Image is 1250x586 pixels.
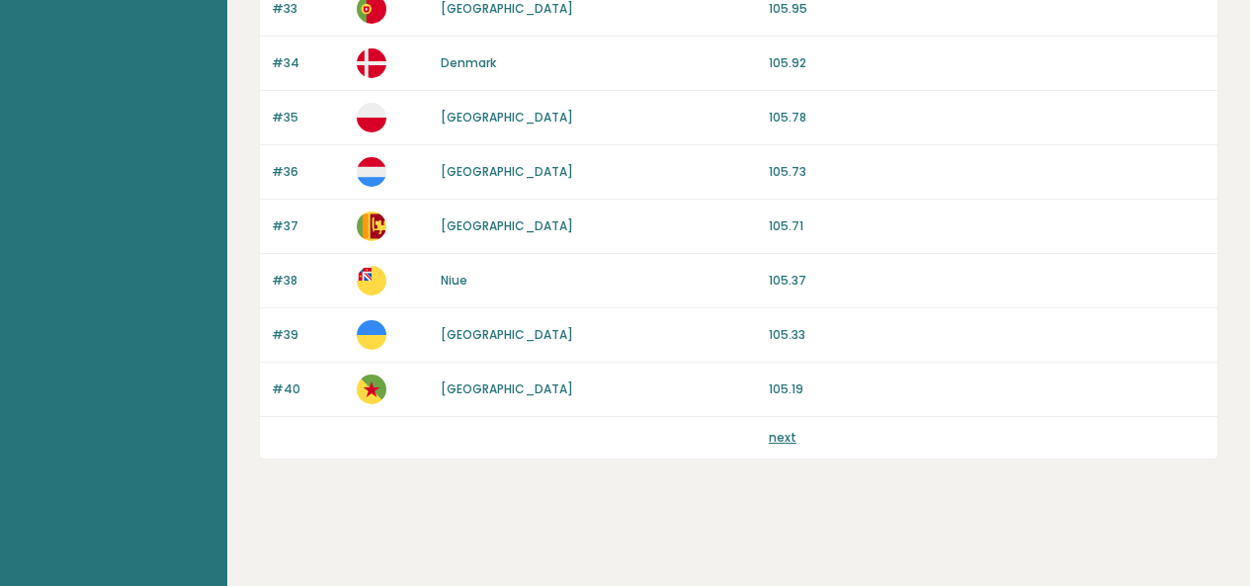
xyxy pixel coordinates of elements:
[769,380,1206,398] p: 105.19
[769,217,1206,235] p: 105.71
[769,326,1206,344] p: 105.33
[272,109,345,126] p: #35
[357,320,386,350] img: ua.svg
[441,272,467,289] a: Niue
[769,272,1206,290] p: 105.37
[769,54,1206,72] p: 105.92
[441,217,573,234] a: [GEOGRAPHIC_DATA]
[441,380,573,397] a: [GEOGRAPHIC_DATA]
[769,109,1206,126] p: 105.78
[769,429,796,446] a: next
[272,272,345,290] p: #38
[357,266,386,295] img: nu.svg
[272,54,345,72] p: #34
[357,211,386,241] img: lk.svg
[272,217,345,235] p: #37
[357,103,386,132] img: pl.svg
[272,326,345,344] p: #39
[272,380,345,398] p: #40
[357,375,386,404] img: gf.svg
[769,163,1206,181] p: 105.73
[441,326,573,343] a: [GEOGRAPHIC_DATA]
[441,163,573,180] a: [GEOGRAPHIC_DATA]
[441,109,573,126] a: [GEOGRAPHIC_DATA]
[357,157,386,187] img: lu.svg
[272,163,345,181] p: #36
[441,54,496,71] a: Denmark
[357,48,386,78] img: dk.svg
